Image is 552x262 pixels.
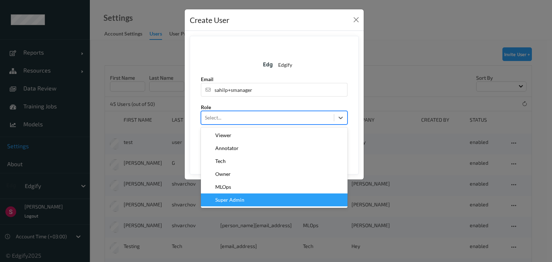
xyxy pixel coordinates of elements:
span: Super Admin [215,196,244,203]
label: Role [201,104,211,111]
span: Owner [215,170,231,178]
button: Close [351,15,361,25]
div: Edgify [278,61,292,69]
div: Create User [190,14,229,26]
span: Annotator [215,145,239,152]
span: MLOps [215,183,231,191]
span: Viewer [215,132,231,139]
span: Tech [215,158,226,165]
label: Email [201,76,213,83]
